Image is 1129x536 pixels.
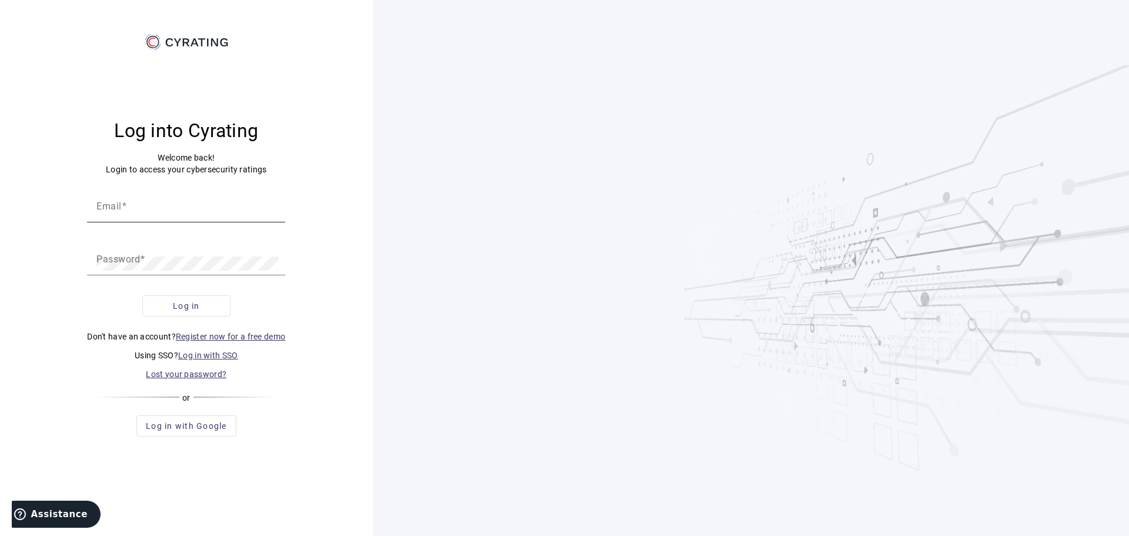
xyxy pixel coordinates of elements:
p: Using SSO? [87,349,285,361]
button: Log in [142,295,231,317]
span: Log in with Google [146,420,227,432]
g: CYRATING [166,38,228,46]
mat-label: Email [96,200,122,211]
a: Log in with SSO [178,351,238,360]
a: Lost your password? [146,369,226,379]
mat-label: Password [96,253,140,264]
h3: Log into Cyrating [87,119,285,142]
button: Log in with Google [136,415,236,437]
div: or [96,392,276,404]
p: Welcome back! Login to access your cybersecurity ratings [87,152,285,175]
span: Log in [173,300,200,312]
iframe: Ouvre un widget dans lequel vous pouvez trouver plus d’informations [12,501,101,530]
p: Don't have an account? [87,331,285,342]
a: Register now for a free demo [176,332,285,341]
